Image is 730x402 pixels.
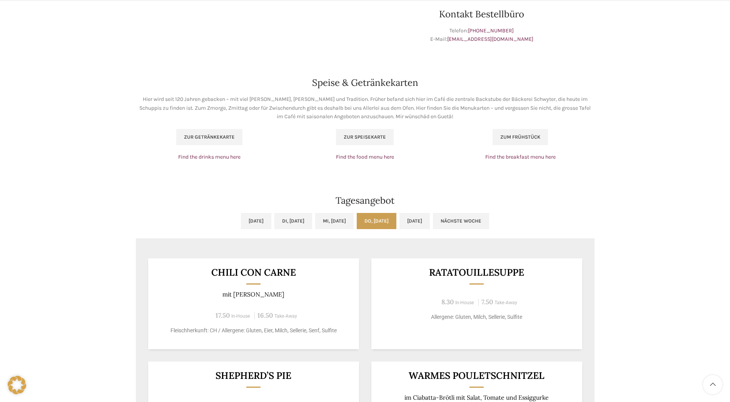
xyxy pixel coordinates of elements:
span: In-House [455,300,474,305]
span: 16.50 [257,311,273,320]
span: Take-Away [274,313,297,319]
span: Zur Getränkekarte [184,134,235,140]
a: Zur Speisekarte [336,129,394,145]
p: Allergene: Gluten, Milch, Sellerie, Sulfite [381,313,573,321]
span: 17.50 [215,311,230,320]
h2: Speise & Getränkekarten [136,78,595,87]
p: Fleischherkunft: CH / Allergene: Gluten, Eier, Milch, Sellerie, Senf, Sulfite [157,327,349,335]
span: Take-Away [494,300,517,305]
p: Hier wird seit 120 Jahren gebacken – mit viel [PERSON_NAME], [PERSON_NAME] und Tradition. Früher ... [136,95,595,121]
a: [EMAIL_ADDRESS][DOMAIN_NAME] [447,36,533,42]
span: Zur Speisekarte [344,134,386,140]
a: [DATE] [241,213,271,229]
span: Zum Frühstück [500,134,540,140]
p: im Ciabatta-Brötli mit Salat, Tomate und Essiggurke [381,394,573,401]
a: Zum Frühstück [493,129,548,145]
a: Nächste Woche [433,213,489,229]
a: Mi, [DATE] [315,213,354,229]
h2: Tagesangebot [136,196,595,205]
h3: Chili con Carne [157,268,349,277]
span: 7.50 [481,298,493,306]
h3: Ratatouillesuppe [381,268,573,277]
a: Zur Getränkekarte [176,129,242,145]
p: Telefon: E-Mail: [369,27,595,44]
a: Find the food menu here [336,154,394,160]
p: mit [PERSON_NAME] [157,291,349,298]
a: Find the breakfast menu here [485,154,556,160]
a: Scroll to top button [703,375,722,394]
span: 8.30 [441,298,454,306]
span: In-House [231,313,250,319]
a: Find the drinks menu here [178,154,241,160]
h2: Kontakt Bestellbüro [369,10,595,19]
a: Di, [DATE] [274,213,312,229]
h3: Shepherd’s Pie [157,371,349,380]
h3: Warmes Pouletschnitzel [381,371,573,380]
a: [PHONE_NUMBER] [468,27,514,34]
a: [DATE] [399,213,430,229]
a: Do, [DATE] [357,213,396,229]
